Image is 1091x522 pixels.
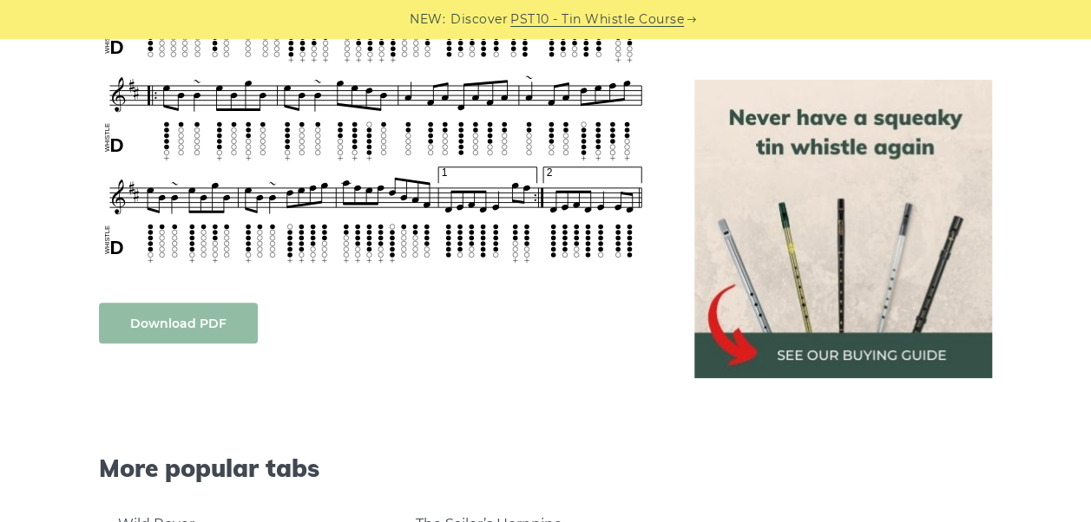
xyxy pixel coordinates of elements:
span: Discover [450,10,508,29]
img: tin whistle buying guide [694,80,993,378]
a: PST10 - Tin Whistle Course [510,10,684,29]
a: Download PDF [99,303,258,343]
span: More popular tabs [99,453,653,483]
span: NEW: [410,10,445,29]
